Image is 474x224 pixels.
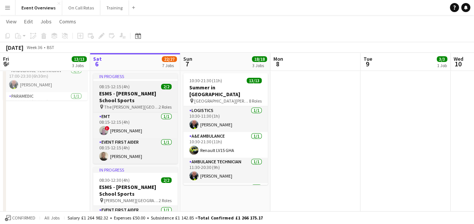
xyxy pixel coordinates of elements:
a: Edit [21,17,36,26]
app-card-role: Logistics1/110:30-11:30 (1h)[PERSON_NAME] [183,106,268,132]
span: Tue [364,55,372,62]
div: [DATE] [6,44,23,51]
span: Sun [183,55,192,62]
span: 10 [453,60,463,68]
span: 8 [272,60,283,68]
span: View [6,18,17,25]
div: 1 Job [437,63,447,68]
span: 2/2 [161,177,172,183]
span: [PERSON_NAME][GEOGRAPHIC_DATA] [104,198,159,203]
h3: Summer in [GEOGRAPHIC_DATA] [183,84,268,98]
app-card-role: Event First Aider1/108:15-12:15 (4h)[PERSON_NAME] [93,138,178,164]
h3: ESMS - [PERSON_NAME] School Sports [93,90,178,104]
span: Edit [24,18,33,25]
button: Training [100,0,129,15]
span: 3/3 [437,56,447,62]
span: 08:15-12:15 (4h) [99,84,130,89]
span: All jobs [43,215,61,221]
span: ! [105,126,109,130]
span: 2 Roles [159,198,172,203]
span: [GEOGRAPHIC_DATA][PERSON_NAME], [GEOGRAPHIC_DATA] [194,98,249,104]
a: View [3,17,20,26]
button: Event Overviews [15,0,62,15]
div: BST [47,44,54,50]
div: In progress [93,73,178,79]
div: 7 Jobs [162,63,176,68]
span: Wed [454,55,463,62]
h3: ESMS - [PERSON_NAME] School Sports [93,184,178,197]
span: 8 Roles [249,98,262,104]
app-card-role: Ambulance Technician1/111:30-20:30 (9h)[PERSON_NAME] [183,158,268,183]
div: 3 Jobs [72,63,86,68]
app-card-role: Paramedic1/117:00-23:30 (6h30m) [3,92,87,118]
span: 13/13 [247,78,262,83]
span: 22/27 [162,56,177,62]
div: Salary £1 264 982.32 + Expenses £50.00 + Subsistence £1 142.85 = [67,215,263,221]
app-job-card: In progress08:15-12:15 (4h)2/2ESMS - [PERSON_NAME] School Sports The [PERSON_NAME][GEOGRAPHIC_DAT... [93,73,178,164]
span: 5 [2,60,9,68]
span: Week 36 [25,44,44,50]
span: 9 [362,60,372,68]
span: Comms [59,18,76,25]
a: Comms [56,17,79,26]
span: Fri [3,55,9,62]
span: The [PERSON_NAME][GEOGRAPHIC_DATA] [104,104,159,110]
span: 2/2 [161,84,172,89]
span: 7 [182,60,192,68]
app-card-role: EMT1/108:15-12:15 (4h)![PERSON_NAME] [93,112,178,138]
span: Sat [93,55,102,62]
a: Jobs [37,17,55,26]
span: Total Confirmed £1 266 175.17 [198,215,263,221]
app-card-role: Ambulance Technician1/117:00-23:30 (6h30m)[PERSON_NAME] [3,66,87,92]
button: Confirmed [4,214,37,222]
app-job-card: 10:30-21:30 (11h)13/13Summer in [GEOGRAPHIC_DATA] [GEOGRAPHIC_DATA][PERSON_NAME], [GEOGRAPHIC_DAT... [183,73,268,185]
span: 13/13 [72,56,87,62]
app-card-role: A&E Ambulance1/110:30-21:30 (11h)Renault LV15 GHA [183,132,268,158]
span: 18/18 [252,56,267,62]
span: 2 Roles [159,104,172,110]
span: 08:30-12:30 (4h) [99,177,130,183]
span: 6 [92,60,102,68]
span: Jobs [40,18,52,25]
span: Confirmed [12,215,35,221]
button: On Call Rotas [62,0,100,15]
div: 3 Jobs [252,63,267,68]
span: 10:30-21:30 (11h) [189,78,222,83]
span: Mon [273,55,283,62]
div: In progress [93,167,178,173]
